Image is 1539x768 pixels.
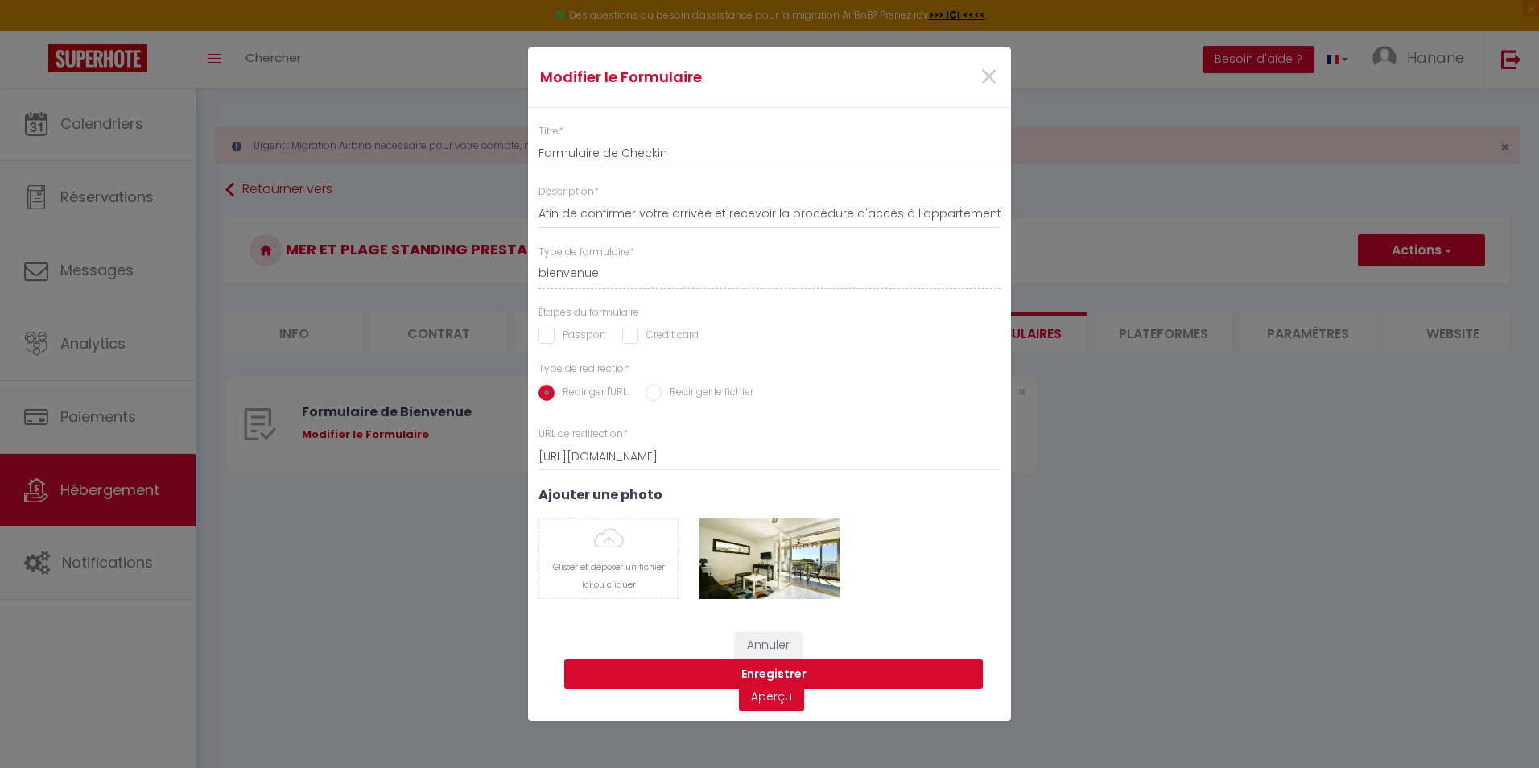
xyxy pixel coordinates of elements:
[538,184,599,200] label: Description
[538,245,634,260] label: Type de formulaire
[735,632,802,659] button: Annuler
[564,659,983,690] button: Enregistrer
[979,53,999,101] span: ×
[538,361,630,377] label: Type de redirection
[739,682,804,711] a: Aperçu
[979,60,999,95] button: Close
[538,427,628,442] label: URL de redirection
[538,305,639,320] label: Étapes du formulaire
[538,124,563,139] label: Titre
[555,385,627,403] label: Rediriger l'URL
[662,385,753,403] label: Rediriger le fichier
[538,487,1001,502] h3: Ajouter une photo
[540,66,839,89] h4: Modifier le Formulaire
